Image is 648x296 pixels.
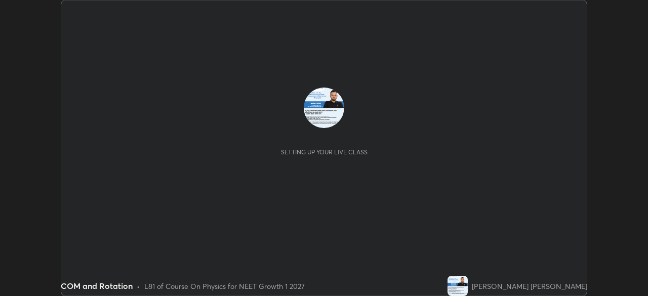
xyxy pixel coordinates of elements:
[61,280,133,292] div: COM and Rotation
[304,88,344,128] img: 56fac2372bd54d6a89ffab81bd2c5eeb.jpg
[448,276,468,296] img: 56fac2372bd54d6a89ffab81bd2c5eeb.jpg
[472,281,587,291] div: [PERSON_NAME] [PERSON_NAME]
[137,281,140,291] div: •
[281,148,368,156] div: Setting up your live class
[144,281,305,291] div: L81 of Course On Physics for NEET Growth 1 2027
